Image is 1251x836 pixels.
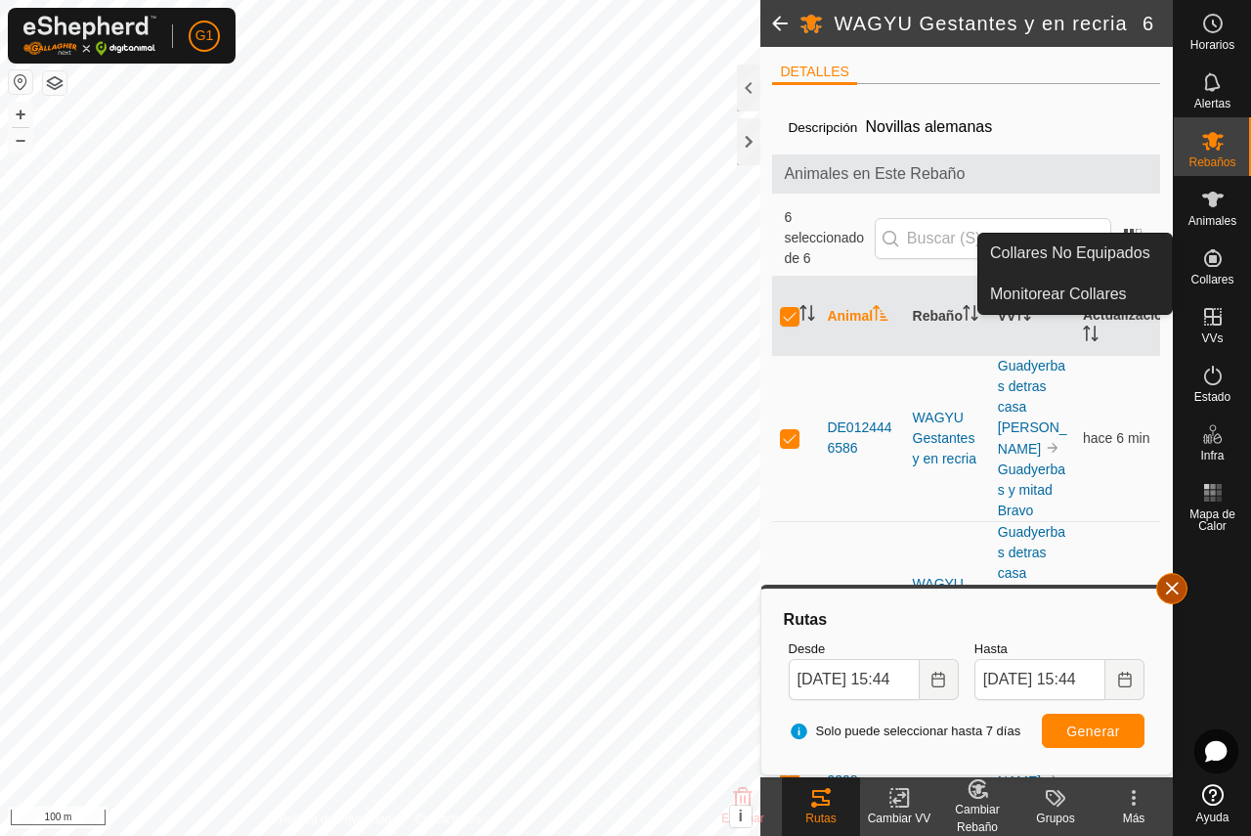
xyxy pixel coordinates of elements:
span: Collares No Equipados [990,242,1150,265]
a: Guadyerbas detras casa [PERSON_NAME] [998,524,1067,623]
a: Ayuda [1174,776,1251,831]
div: WAGYU Gestantes y en recria [913,408,982,469]
p-sorticon: Activar para ordenar [799,308,815,324]
span: VVs [1201,332,1223,344]
th: Animal [819,277,904,356]
span: Eliminar [721,812,763,825]
li: DETALLES [772,62,857,85]
div: Rutas [781,608,1152,632]
button: Capas del Mapa [43,71,66,95]
div: Más [1095,810,1173,827]
span: Novillas alemanas [857,110,1000,143]
button: Restablecer Mapa [9,70,32,94]
span: Alertas [1194,98,1230,110]
span: Solo puede seleccionar hasta 7 días [789,722,1021,741]
a: Collares No Equipados [978,234,1172,273]
label: Descripción [788,120,857,135]
span: Estado [1194,391,1230,403]
div: Cambiar Rebaño [938,801,1016,836]
img: hasta [1045,440,1060,456]
p-sorticon: Activar para ordenar [873,308,888,324]
label: Desde [789,639,959,659]
button: Generar [1042,714,1144,748]
span: Animales en Este Rebaño [784,162,1148,186]
div: WAGYU Gestantes y en recria [913,574,982,636]
a: Política de Privacidad [279,811,391,828]
span: Rebaños [1188,156,1235,168]
label: Hasta [974,639,1144,659]
th: Rebaño [905,277,990,356]
div: Rutas [782,810,860,827]
span: Generar [1066,724,1120,739]
span: Horarios [1190,39,1234,51]
img: Logo Gallagher [23,16,156,56]
button: Choose Date [1105,659,1144,700]
span: Animales [1188,215,1236,227]
span: Collares [1190,274,1233,286]
h2: WAGYU Gestantes y en recria [835,12,1143,35]
p-sorticon: Activar para ordenar [1083,329,1099,344]
a: Guadyerbas y mitad Bravo [998,462,1065,518]
span: DE0124446586 [827,418,896,459]
span: G1 [195,25,214,46]
p-sorticon: Activar para ordenar [1015,308,1031,324]
span: Mapa de Calor [1179,508,1246,532]
span: i [738,808,742,824]
span: 17 ago 2025, 15:38 [1083,430,1149,446]
a: Guadyerbas detras casa [PERSON_NAME] [998,358,1067,457]
th: Última Actualización [1075,277,1160,356]
a: Monitorear Collares [978,275,1172,314]
span: Monitorear Collares [990,283,1127,306]
span: Ayuda [1196,812,1229,823]
div: Cambiar VV [860,810,938,827]
p-sorticon: Activar para ordenar [963,308,978,324]
a: Contáctenos [415,811,481,828]
div: Grupos [1016,810,1095,827]
th: VV [990,277,1075,356]
span: Infra [1200,450,1224,462]
button: – [9,128,32,152]
span: 6 seleccionado de 6 [784,207,874,269]
button: Choose Date [920,659,959,700]
button: i [730,806,752,827]
input: Buscar (S) [875,218,1111,259]
span: 6 [1143,9,1153,38]
button: + [9,103,32,126]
